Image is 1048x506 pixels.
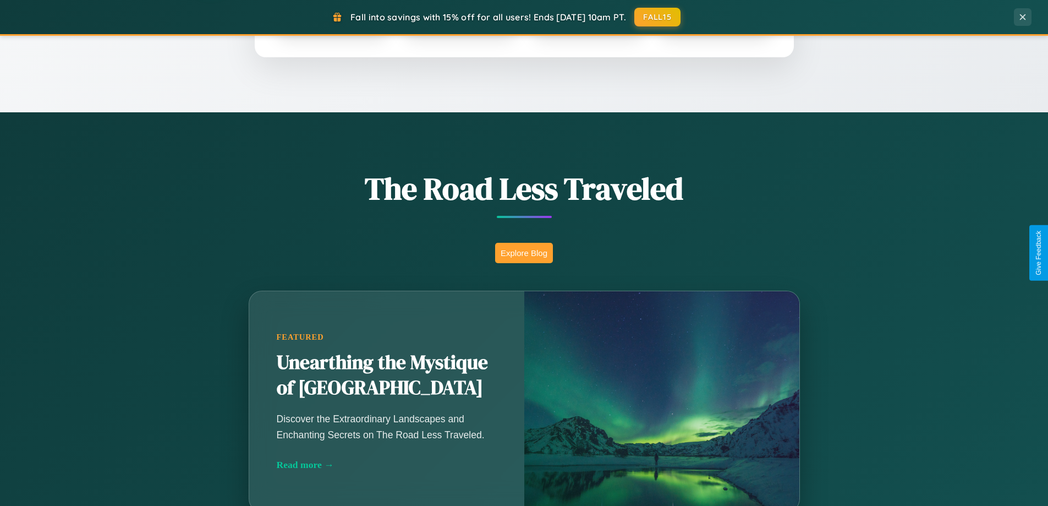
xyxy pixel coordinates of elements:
div: Read more → [277,459,497,471]
div: Featured [277,333,497,342]
div: Give Feedback [1035,231,1042,275]
button: FALL15 [634,8,681,26]
h2: Unearthing the Mystique of [GEOGRAPHIC_DATA] [277,350,497,401]
p: Discover the Extraordinary Landscapes and Enchanting Secrets on The Road Less Traveled. [277,411,497,442]
span: Fall into savings with 15% off for all users! Ends [DATE] 10am PT. [350,12,626,23]
button: Explore Blog [495,243,553,263]
h1: The Road Less Traveled [194,167,854,210]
